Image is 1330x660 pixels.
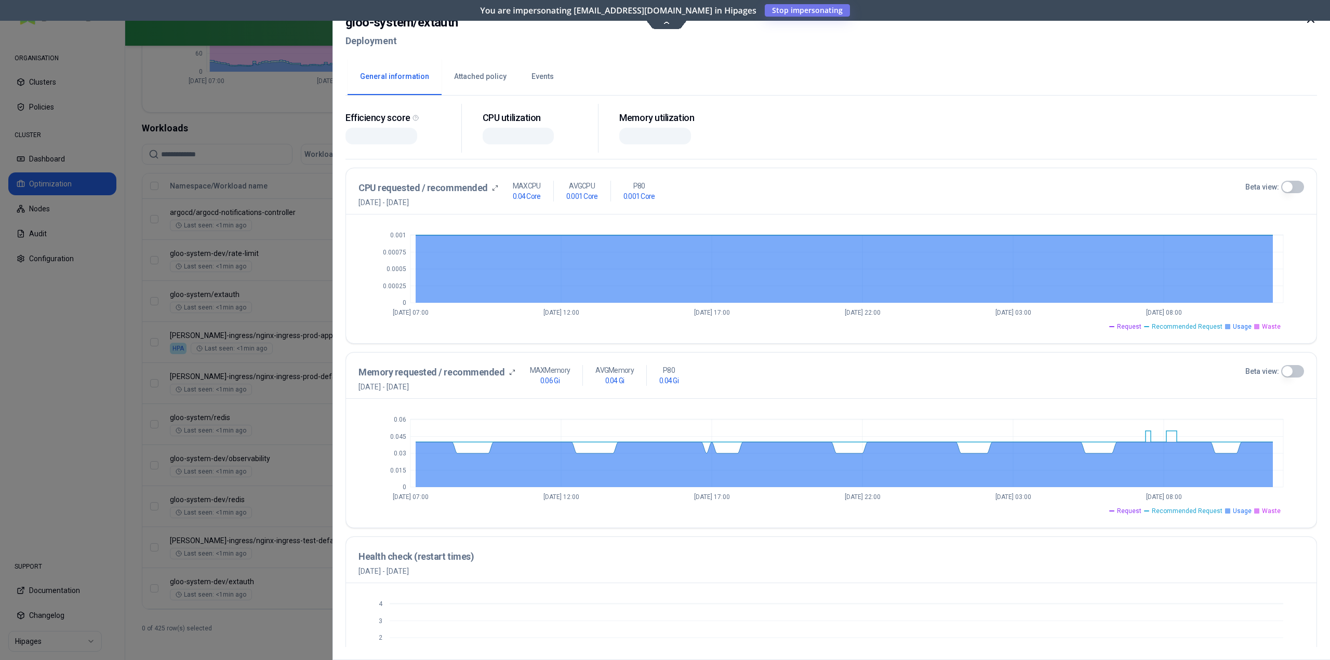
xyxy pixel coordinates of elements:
[540,375,560,386] h1: 0.06 Gi
[387,265,406,273] tspan: 0.0005
[543,493,579,501] tspan: [DATE] 12:00
[483,112,590,124] div: CPU utilization
[1146,493,1182,501] tspan: [DATE] 08:00
[393,309,429,316] tspan: [DATE] 07:00
[1152,322,1222,331] span: Recommended Request
[1233,322,1252,331] span: Usage
[379,617,382,625] tspan: 3
[995,309,1031,316] tspan: [DATE] 03:00
[390,433,406,440] tspan: 0.045
[633,181,645,191] p: P80
[566,191,598,201] h1: 0.001 Core
[519,59,566,95] button: Events
[1245,366,1279,376] label: Beta view:
[605,375,624,386] h1: 0.04 Gi
[1262,507,1281,515] span: Waste
[1117,322,1141,331] span: Request
[345,13,458,32] h2: gloo-system / extauth
[348,59,442,95] button: General information
[345,112,453,124] div: Efficiency score
[619,112,727,124] div: Memory utilization
[995,493,1031,501] tspan: [DATE] 03:00
[694,309,730,316] tspan: [DATE] 17:00
[513,181,541,191] p: MAX CPU
[442,59,519,95] button: Attached policy
[845,493,881,501] tspan: [DATE] 22:00
[1233,507,1252,515] span: Usage
[390,232,406,239] tspan: 0.001
[358,365,505,380] h3: Memory requested / recommended
[623,191,655,201] h1: 0.001 Core
[845,309,881,316] tspan: [DATE] 22:00
[543,309,579,316] tspan: [DATE] 12:00
[358,181,488,195] h3: CPU requested / recommended
[659,375,679,386] h1: 0.04 Gi
[358,566,474,576] span: [DATE] - [DATE]
[394,416,406,423] tspan: 0.06
[379,600,383,608] tspan: 4
[1245,182,1279,192] label: Beta view:
[1117,507,1141,515] span: Request
[663,365,675,375] p: P80
[345,32,458,50] h2: Deployment
[530,365,570,375] p: MAX Memory
[358,382,515,392] span: [DATE] - [DATE]
[513,191,541,201] h1: 0.04 Core
[390,467,406,474] tspan: 0.015
[383,249,406,256] tspan: 0.00075
[379,634,382,641] tspan: 2
[403,299,406,306] tspan: 0
[1146,309,1182,316] tspan: [DATE] 08:00
[394,450,406,457] tspan: 0.03
[383,282,406,290] tspan: 0.00025
[1152,507,1222,515] span: Recommended Request
[393,493,429,501] tspan: [DATE] 07:00
[595,365,634,375] p: AVG Memory
[694,493,730,501] tspan: [DATE] 17:00
[358,549,474,564] h3: Health check (restart times)
[1262,322,1281,331] span: Waste
[358,197,498,208] span: [DATE] - [DATE]
[403,483,406,491] tspan: 0
[569,181,595,191] p: AVG CPU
